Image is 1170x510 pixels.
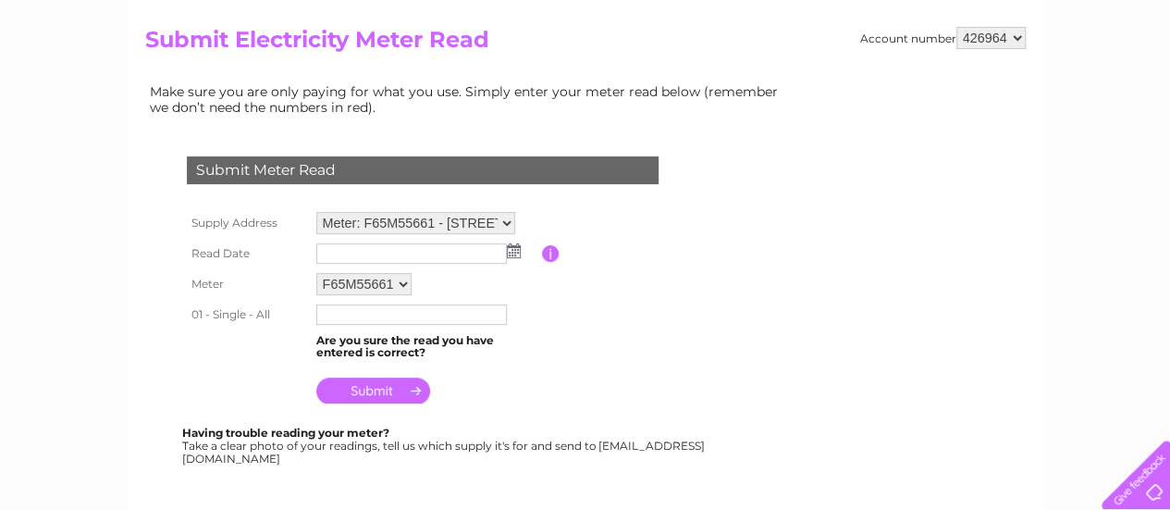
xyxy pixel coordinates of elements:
[312,330,542,365] td: Are you sure the read you have entered is correct?
[316,378,430,404] input: Submit
[182,268,312,300] th: Meter
[1109,79,1152,93] a: Log out
[1047,79,1092,93] a: Contact
[942,79,998,93] a: Telecoms
[844,79,880,93] a: Water
[149,10,1023,90] div: Clear Business is a trading name of Verastar Limited (registered in [GEOGRAPHIC_DATA] No. 3667643...
[41,48,135,105] img: logo.png
[187,156,659,184] div: Submit Meter Read
[182,427,708,465] div: Take a clear photo of your readings, tell us which supply it's for and send to [EMAIL_ADDRESS][DO...
[507,243,521,258] img: ...
[182,426,389,440] b: Having trouble reading your meter?
[891,79,931,93] a: Energy
[821,9,949,32] a: 0333 014 3131
[860,27,1026,49] div: Account number
[145,27,1026,62] h2: Submit Electricity Meter Read
[542,245,560,262] input: Information
[145,80,793,118] td: Make sure you are only paying for what you use. Simply enter your meter read below (remember we d...
[182,207,312,239] th: Supply Address
[182,239,312,268] th: Read Date
[1009,79,1036,93] a: Blog
[182,300,312,330] th: 01 - Single - All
